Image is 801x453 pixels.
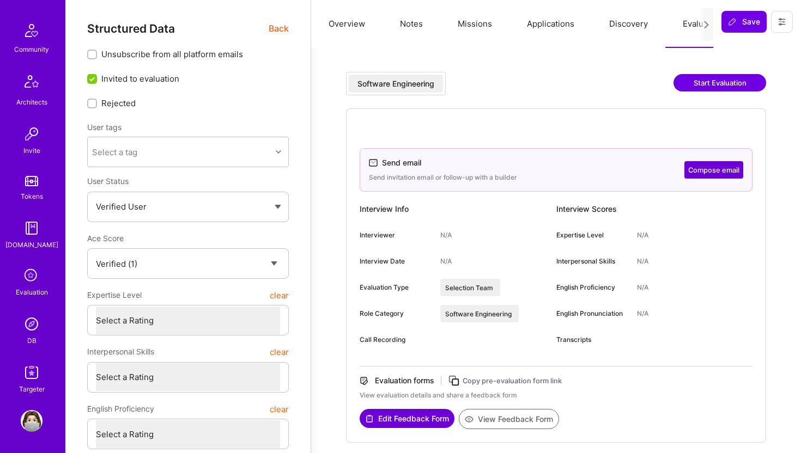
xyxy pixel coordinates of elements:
span: Rejected [101,97,136,109]
i: icon Copy [448,375,460,387]
span: User Status [87,176,129,186]
button: Edit Feedback Form [360,409,454,428]
span: Back [269,22,289,35]
div: N/A [637,309,648,319]
a: Edit Feedback Form [360,409,454,429]
label: User tags [87,122,122,132]
div: N/A [637,256,648,266]
div: Select a tag [92,146,137,158]
button: Save [721,11,767,33]
div: [DOMAIN_NAME] [5,239,58,250]
span: Expertise Level [87,285,142,305]
div: Evaluation forms [375,375,434,386]
div: Call Recording [360,335,432,345]
div: English Pronunciation [556,309,628,319]
button: View Feedback Form [459,409,559,429]
div: Architects [16,96,47,108]
img: guide book [21,217,43,239]
button: Start Evaluation [673,74,766,91]
div: Evaluation Type [360,283,432,292]
div: Interview Info [360,200,556,218]
div: Targeter [19,383,45,395]
div: Software Engineering [357,78,434,89]
div: Role Category [360,309,432,319]
div: Expertise Level [556,230,628,240]
button: clear [270,342,289,362]
i: icon SelectionTeam [21,266,42,286]
button: clear [270,399,289,419]
img: caret [275,205,281,209]
div: Interview Date [360,256,432,266]
div: Send email [382,157,421,168]
img: tokens [25,176,38,186]
div: Send invitation email or follow-up with a builder [369,173,517,182]
img: Architects [19,70,45,96]
div: Copy pre-evaluation form link [463,375,562,387]
div: English Proficiency [556,283,628,292]
div: View evaluation details and share a feedback form [360,390,753,400]
i: icon Next [702,21,711,29]
i: icon Chevron [276,149,281,155]
span: Verified User [96,201,147,212]
div: Interview Scores [556,200,753,218]
div: Interpersonal Skills [556,256,628,266]
div: N/A [440,256,452,266]
div: Interviewer [360,230,432,240]
div: Community [14,44,49,55]
img: Admin Search [21,313,43,335]
div: Evaluation [16,286,48,298]
span: Save [728,16,760,27]
img: Community [19,17,45,44]
div: Tokens [21,191,43,202]
div: N/A [440,230,452,240]
div: N/A [637,230,648,240]
a: User Avatar [18,410,45,432]
button: clear [270,285,289,305]
div: Invite [23,145,40,156]
div: N/A [637,283,648,292]
span: Ace Score [87,234,124,243]
span: Invited to evaluation [101,73,179,84]
span: Unsubscribe from all platform emails [101,48,243,60]
button: Compose email [684,161,743,179]
span: Structured Data [87,22,175,35]
img: Invite [21,123,43,145]
img: Skill Targeter [21,362,43,383]
span: Interpersonal Skills [87,342,154,362]
span: English Proficiency [87,399,154,419]
img: User Avatar [21,410,43,432]
div: DB [27,335,37,346]
div: Transcripts [556,335,628,345]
